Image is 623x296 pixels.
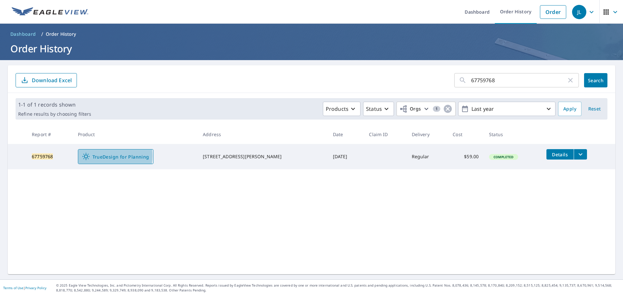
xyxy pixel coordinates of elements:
[16,73,77,87] button: Download Excel
[546,149,574,160] button: detailsBtn-67759768
[399,105,421,113] span: Orgs
[397,102,456,116] button: Orgs1
[572,5,586,19] div: JL
[73,125,198,144] th: Product
[363,102,394,116] button: Status
[3,286,46,290] p: |
[10,31,36,37] span: Dashboard
[12,7,88,17] img: EV Logo
[589,77,602,84] span: Search
[25,286,46,290] a: Privacy Policy
[433,107,440,111] span: 1
[584,102,605,116] button: Reset
[203,153,322,160] div: [STREET_ADDRESS][PERSON_NAME]
[326,105,348,113] p: Products
[8,42,615,55] h1: Order History
[574,149,587,160] button: filesDropdownBtn-67759768
[540,5,566,19] a: Order
[407,125,448,144] th: Delivery
[18,111,91,117] p: Refine results by choosing filters
[484,125,541,144] th: Status
[490,155,517,159] span: Completed
[198,125,327,144] th: Address
[78,149,153,164] a: TrueDesign for Planning
[32,77,72,84] p: Download Excel
[366,105,382,113] p: Status
[41,30,43,38] li: /
[18,101,91,109] p: 1-1 of 1 records shown
[587,105,602,113] span: Reset
[471,71,567,89] input: Address, Report #, Claim ID, etc.
[447,144,484,169] td: $59.00
[82,153,149,161] span: TrueDesign for Planning
[558,102,581,116] button: Apply
[328,144,364,169] td: [DATE]
[27,125,72,144] th: Report #
[447,125,484,144] th: Cost
[46,31,76,37] p: Order History
[458,102,556,116] button: Last year
[323,102,360,116] button: Products
[56,283,620,293] p: © 2025 Eagle View Technologies, Inc. and Pictometry International Corp. All Rights Reserved. Repo...
[364,125,406,144] th: Claim ID
[550,151,570,158] span: Details
[584,73,607,87] button: Search
[8,29,615,39] nav: breadcrumb
[3,286,23,290] a: Terms of Use
[407,144,448,169] td: Regular
[8,29,39,39] a: Dashboard
[469,103,545,115] p: Last year
[328,125,364,144] th: Date
[563,105,576,113] span: Apply
[32,153,53,160] mark: 67759768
